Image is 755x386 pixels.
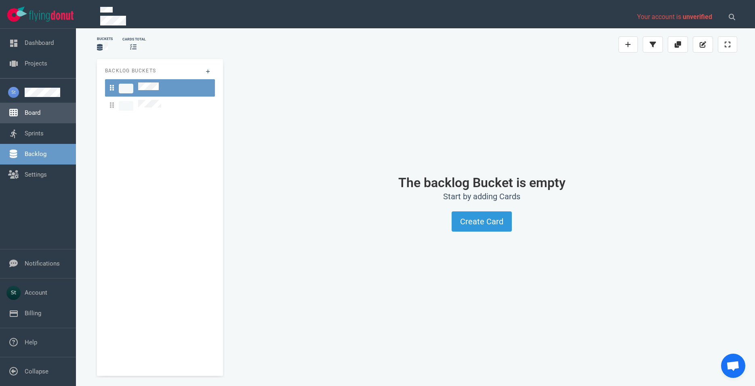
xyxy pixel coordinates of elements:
[105,67,215,74] p: Backlog Buckets
[452,211,512,232] button: Create Card
[25,289,47,296] a: Account
[29,11,74,21] img: Flying Donut text logo
[721,354,745,378] div: Open chat
[25,171,47,178] a: Settings
[25,109,40,116] a: Board
[25,310,41,317] a: Billing
[25,368,48,375] a: Collapse
[122,37,146,42] div: cards total
[25,339,37,346] a: Help
[25,39,54,46] a: Dashboard
[25,150,46,158] a: Backlog
[236,175,728,190] h1: The backlog Bucket is empty
[236,192,728,202] h2: Start by adding Cards
[637,13,712,21] span: Your account is
[25,60,47,67] a: Projects
[25,130,44,137] a: Sprints
[97,36,113,42] div: Buckets
[683,13,712,21] span: unverified
[25,260,60,267] a: Notifications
